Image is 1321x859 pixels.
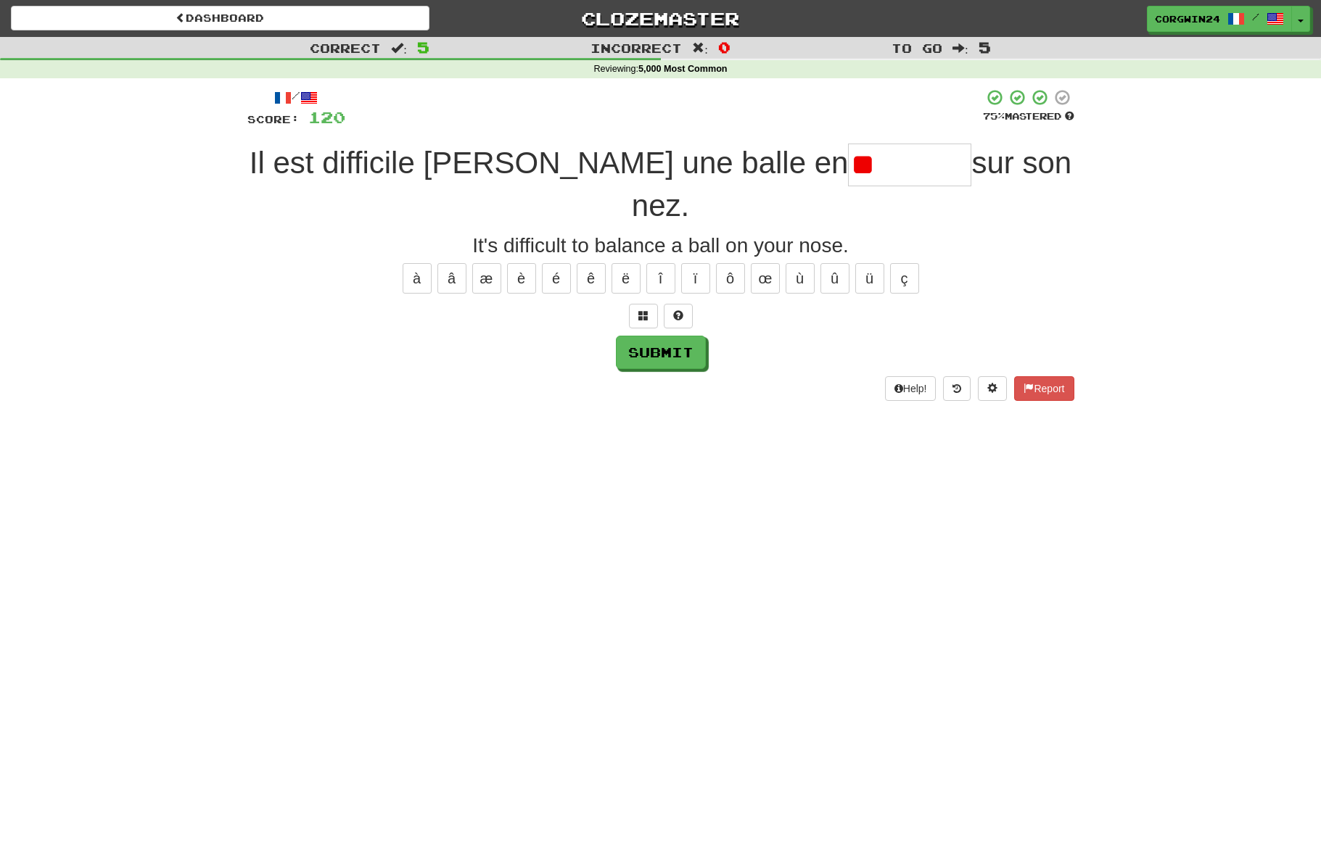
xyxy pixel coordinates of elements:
span: : [952,42,968,54]
span: Il est difficile [PERSON_NAME] une balle en [250,146,849,180]
span: : [391,42,407,54]
span: Correct [310,41,381,55]
button: û [820,263,849,294]
span: To go [892,41,942,55]
span: 5 [979,38,991,56]
div: Mastered [983,110,1074,123]
button: Single letter hint - you only get 1 per sentence and score half the points! alt+h [664,304,693,328]
button: æ [472,263,501,294]
a: corgwin24 / [1147,6,1292,32]
button: ù [786,263,815,294]
span: 0 [718,38,731,56]
button: ü [855,263,884,294]
span: 75 % [983,110,1005,122]
button: Submit [616,336,706,369]
button: è [507,263,536,294]
button: â [437,263,466,294]
button: à [403,263,432,294]
span: : [692,42,708,54]
button: Help! [885,376,937,401]
button: ë [612,263,641,294]
button: é [542,263,571,294]
a: Clozemaster [451,6,870,31]
button: ô [716,263,745,294]
span: 120 [308,108,345,126]
button: î [646,263,675,294]
button: Switch sentence to multiple choice alt+p [629,304,658,328]
span: sur son nez. [632,146,1071,223]
strong: 5,000 Most Common [638,64,727,74]
button: ï [681,263,710,294]
span: corgwin24 [1155,12,1220,25]
span: Incorrect [590,41,682,55]
span: 5 [417,38,429,56]
a: Dashboard [11,6,429,30]
button: Report [1014,376,1074,401]
span: Score: [247,113,300,125]
button: Round history (alt+y) [943,376,971,401]
div: It's difficult to balance a ball on your nose. [247,231,1074,260]
div: / [247,88,345,107]
button: œ [751,263,780,294]
button: ç [890,263,919,294]
button: ê [577,263,606,294]
span: / [1252,12,1259,22]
